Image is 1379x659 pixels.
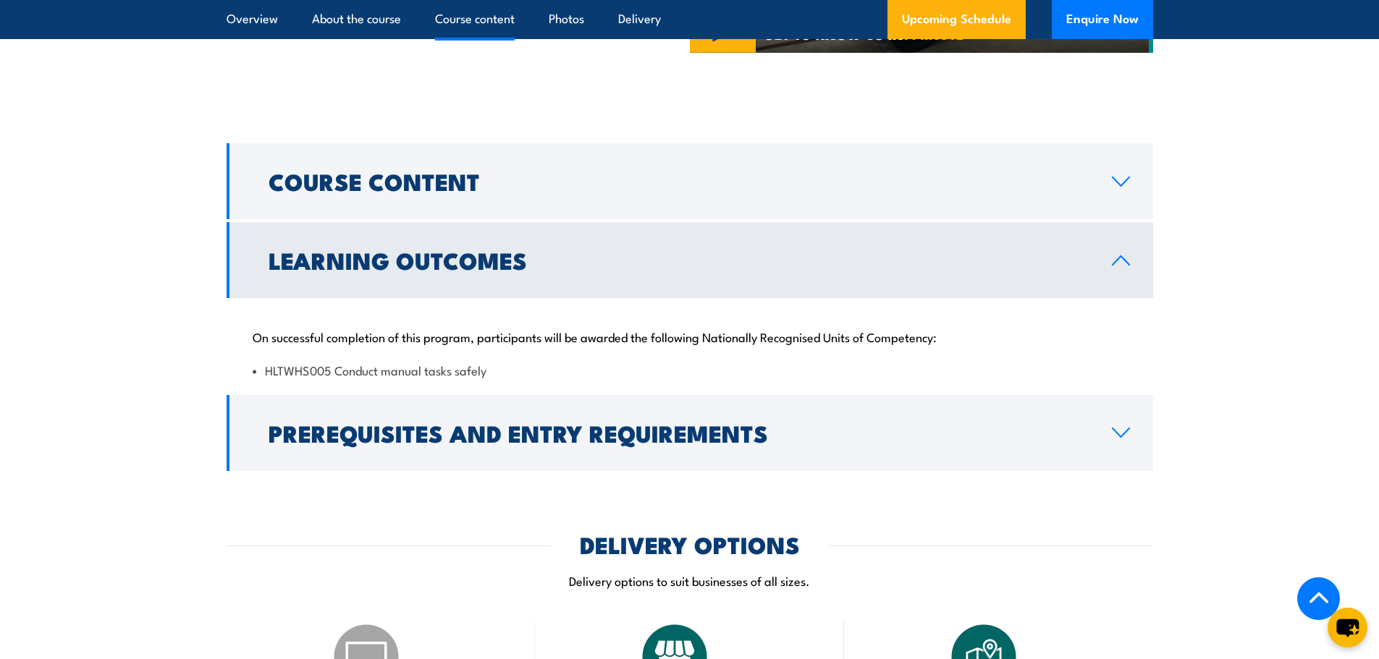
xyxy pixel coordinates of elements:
a: Prerequisites and Entry Requirements [227,395,1153,471]
p: Delivery options to suit businesses of all sizes. [227,572,1153,589]
button: chat-button [1328,608,1367,647]
p: On successful completion of this program, participants will be awarded the following Nationally R... [253,329,1127,344]
a: Learning Outcomes [227,222,1153,298]
a: Course Content [227,143,1153,219]
h2: Course Content [269,171,1089,191]
li: HLTWHS005 Conduct manual tasks safely [253,362,1127,378]
span: GET TO KNOW US IN [764,27,964,41]
h2: DELIVERY OPTIONS [580,534,800,554]
strong: 1 MINUTE [903,23,964,44]
h2: Learning Outcomes [269,250,1089,270]
h2: Prerequisites and Entry Requirements [269,422,1089,443]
